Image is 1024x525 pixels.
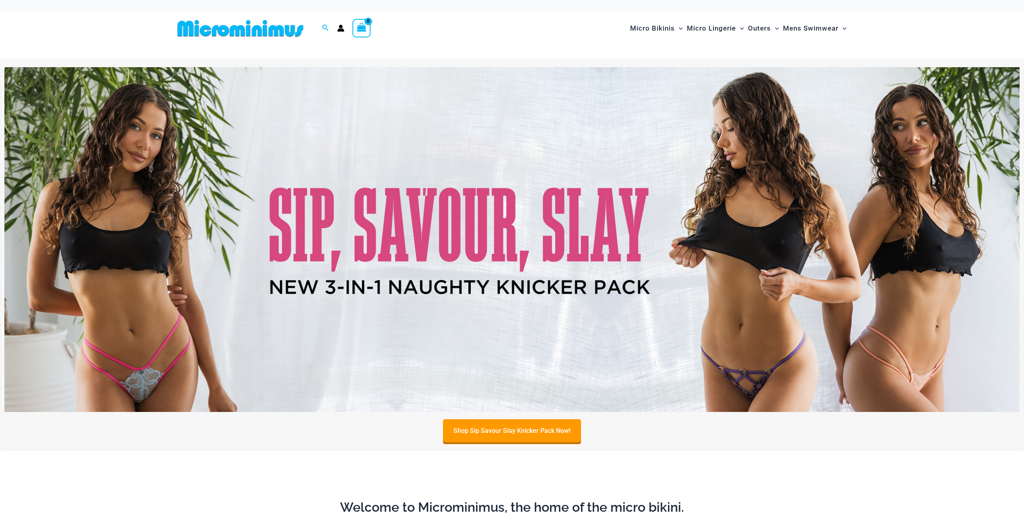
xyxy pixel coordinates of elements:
a: View Shopping Cart, empty [352,19,371,37]
span: Menu Toggle [675,18,683,39]
a: Account icon link [337,25,344,32]
a: Mens SwimwearMenu ToggleMenu Toggle [781,16,849,41]
a: Micro BikinisMenu ToggleMenu Toggle [628,16,685,41]
span: Menu Toggle [771,18,779,39]
span: Mens Swimwear [783,18,839,39]
span: Menu Toggle [839,18,847,39]
nav: Site Navigation [627,15,850,42]
a: Micro LingerieMenu ToggleMenu Toggle [685,16,746,41]
a: Shop Sip Savour Slay Knicker Pack Now! [443,419,581,442]
span: Menu Toggle [736,18,744,39]
a: Search icon link [322,23,329,33]
h2: Welcome to Microminimus, the home of the micro bikini. [180,499,844,516]
a: OutersMenu ToggleMenu Toggle [746,16,781,41]
img: MM SHOP LOGO FLAT [174,19,307,37]
img: Sip Savour Slay Knicker Pack [4,67,1020,412]
span: Micro Bikinis [630,18,675,39]
span: Micro Lingerie [687,18,736,39]
span: Outers [748,18,771,39]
